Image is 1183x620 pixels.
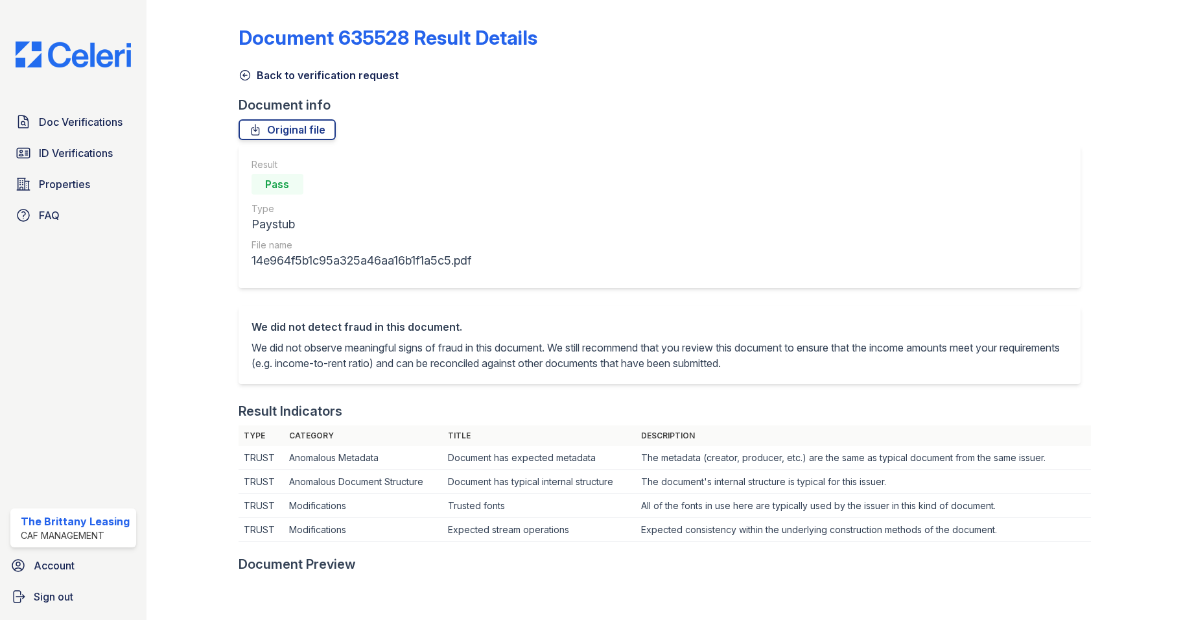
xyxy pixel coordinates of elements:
[636,494,1092,518] td: All of the fonts in use here are typically used by the issuer in this kind of document.
[39,208,60,223] span: FAQ
[10,109,136,135] a: Doc Verifications
[239,518,284,542] td: TRUST
[34,558,75,573] span: Account
[239,26,537,49] a: Document 635528 Result Details
[10,171,136,197] a: Properties
[39,114,123,130] span: Doc Verifications
[284,425,443,446] th: Category
[239,425,284,446] th: Type
[252,239,471,252] div: File name
[34,589,73,604] span: Sign out
[5,553,141,578] a: Account
[443,446,636,470] td: Document has expected metadata
[443,425,636,446] th: Title
[21,529,130,542] div: CAF Management
[443,494,636,518] td: Trusted fonts
[1129,568,1170,607] iframe: chat widget
[239,402,342,420] div: Result Indicators
[284,470,443,494] td: Anomalous Document Structure
[252,319,1068,335] div: We did not detect fraud in this document.
[443,518,636,542] td: Expected stream operations
[239,96,1092,114] div: Document info
[252,252,471,270] div: 14e964f5b1c95a325a46aa16b1f1a5c5.pdf
[5,42,141,67] img: CE_Logo_Blue-a8612792a0a2168367f1c8372b55b34899dd931a85d93a1a3d3e32e68fde9ad4.png
[239,119,336,140] a: Original file
[39,145,113,161] span: ID Verifications
[239,494,284,518] td: TRUST
[252,215,471,233] div: Paystub
[239,470,284,494] td: TRUST
[252,158,471,171] div: Result
[252,340,1068,371] p: We did not observe meaningful signs of fraud in this document. We still recommend that you review...
[252,202,471,215] div: Type
[284,446,443,470] td: Anomalous Metadata
[10,140,136,166] a: ID Verifications
[239,67,399,83] a: Back to verification request
[39,176,90,192] span: Properties
[636,470,1092,494] td: The document's internal structure is typical for this issuer.
[636,425,1092,446] th: Description
[284,518,443,542] td: Modifications
[10,202,136,228] a: FAQ
[239,446,284,470] td: TRUST
[636,518,1092,542] td: Expected consistency within the underlying construction methods of the document.
[5,584,141,610] a: Sign out
[239,555,356,573] div: Document Preview
[636,446,1092,470] td: The metadata (creator, producer, etc.) are the same as typical document from the same issuer.
[21,514,130,529] div: The Brittany Leasing
[252,174,303,195] div: Pass
[443,470,636,494] td: Document has typical internal structure
[284,494,443,518] td: Modifications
